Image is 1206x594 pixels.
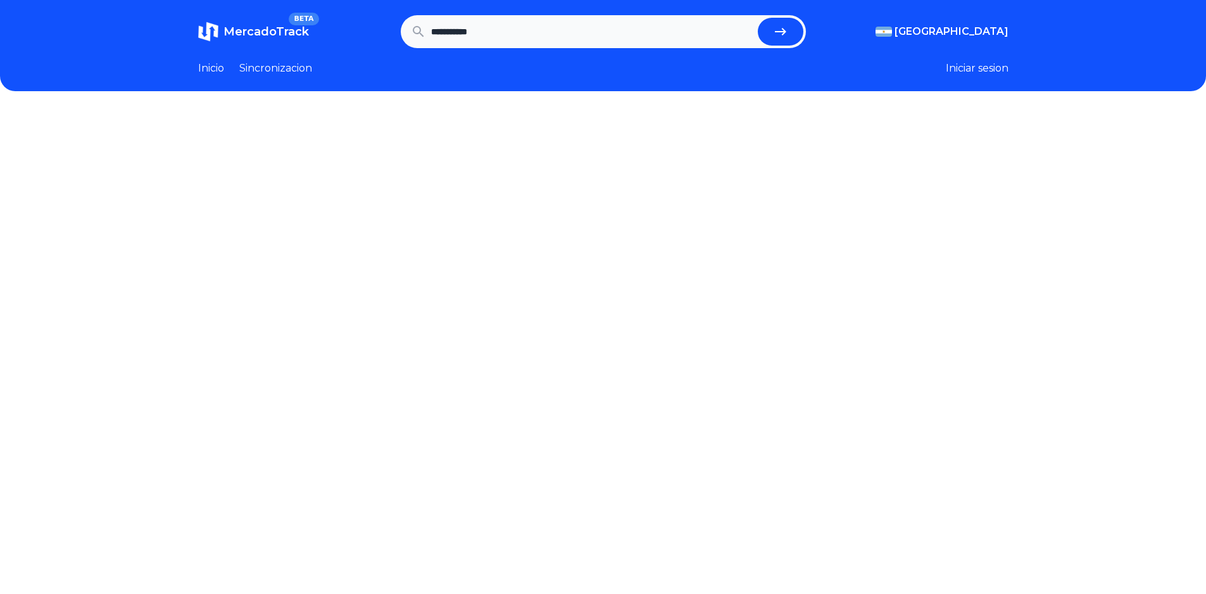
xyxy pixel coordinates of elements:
[946,61,1008,76] button: Iniciar sesion
[876,24,1008,39] button: [GEOGRAPHIC_DATA]
[198,22,218,42] img: MercadoTrack
[223,25,309,39] span: MercadoTrack
[289,13,318,25] span: BETA
[239,61,312,76] a: Sincronizacion
[198,22,309,42] a: MercadoTrackBETA
[198,61,224,76] a: Inicio
[895,24,1008,39] span: [GEOGRAPHIC_DATA]
[876,27,892,37] img: Argentina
